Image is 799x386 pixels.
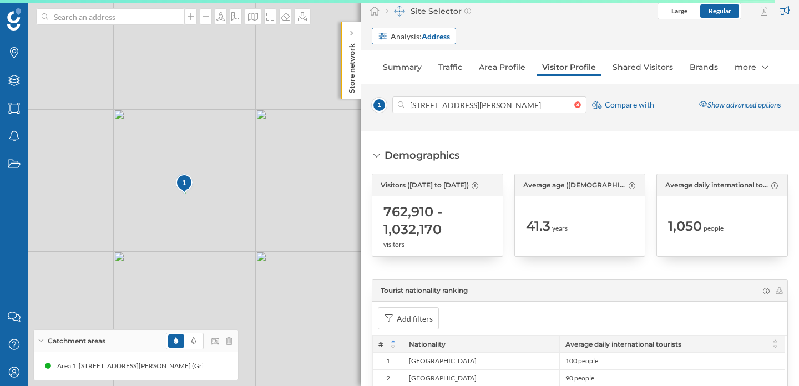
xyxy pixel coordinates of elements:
a: Traffic [433,58,468,76]
span: Tourist nationality ranking [381,286,468,296]
span: Catchment areas [48,336,105,346]
span: 1 [372,98,387,113]
div: [GEOGRAPHIC_DATA] [403,353,559,369]
div: 2 [373,369,403,386]
div: Area 1. [STREET_ADDRESS][PERSON_NAME] (Grid) [53,360,211,372]
div: 1 [175,177,194,188]
a: Shared Visitors [607,58,679,76]
span: people [704,224,724,233]
strong: Address [422,32,450,41]
span: Average age ([DEMOGRAPHIC_DATA][DATE] to [DATE]) [523,180,626,190]
span: Average daily international tourists [565,340,681,348]
span: years [552,224,568,233]
span: Average daily international tourists ([DATE] to [DATE]) [665,180,768,190]
a: Brands [684,58,724,76]
span: Large [671,7,687,15]
div: # [373,336,403,352]
span: 100 people [565,357,598,365]
div: Demographics [385,148,459,162]
span: Support [23,8,63,18]
a: Visitor Profile [537,58,601,76]
div: Analysis: [391,31,450,42]
p: Store network [346,39,357,93]
div: Nationality [403,336,559,352]
span: 90 people [565,374,594,383]
div: more [729,58,774,76]
a: Area Profile [473,58,531,76]
img: dashboards-manager.svg [394,6,405,17]
span: Compare with [605,99,654,110]
div: Show advanced options [692,95,787,115]
div: 1 [373,353,403,369]
img: pois-map-marker.svg [175,174,194,195]
a: Summary [377,58,427,76]
span: visitors [383,240,404,250]
span: 41.3 [526,217,550,235]
img: Geoblink Logo [7,8,21,31]
div: Add filters [397,313,433,324]
span: 1,050 [668,217,702,235]
span: 762,910 - 1,032,170 [383,203,492,238]
div: Site Selector [386,6,471,17]
div: 1 [175,174,192,194]
span: Visitors ([DATE] to [DATE]) [381,180,469,190]
span: Regular [709,7,731,15]
div: [GEOGRAPHIC_DATA] [403,369,559,386]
